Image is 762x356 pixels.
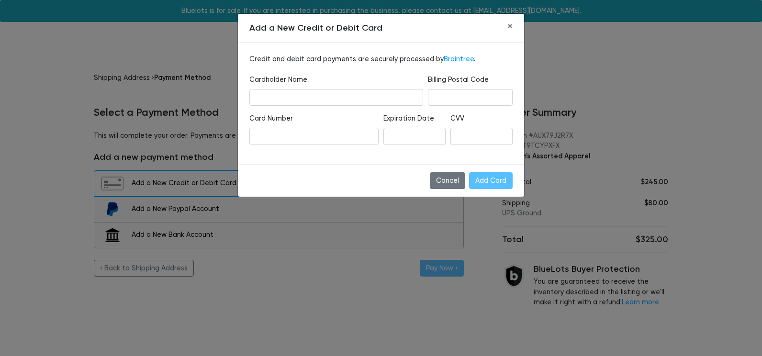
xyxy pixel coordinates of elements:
[500,14,520,40] button: Close
[256,131,372,142] iframe: Secure Credit Card Frame - Credit Card Number
[390,131,439,142] iframe: Secure Credit Card Frame - Expiration Date
[507,20,513,33] span: ×
[434,92,506,103] iframe: Secure Credit Card Frame - Postal Code
[249,75,307,85] label: Cardholder Name
[249,113,293,124] label: Card Number
[457,131,506,142] iframe: Secure Credit Card Frame - CVV
[383,113,434,124] label: Expiration Date
[249,22,382,34] h5: Add a New Credit or Debit Card
[238,43,524,164] div: Credit and debit card payments are securely processed by .
[444,55,474,63] a: Braintree
[428,75,489,85] label: Billing Postal Code
[430,172,465,189] button: Cancel
[469,172,513,189] input: Add Card
[450,113,464,124] label: CVV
